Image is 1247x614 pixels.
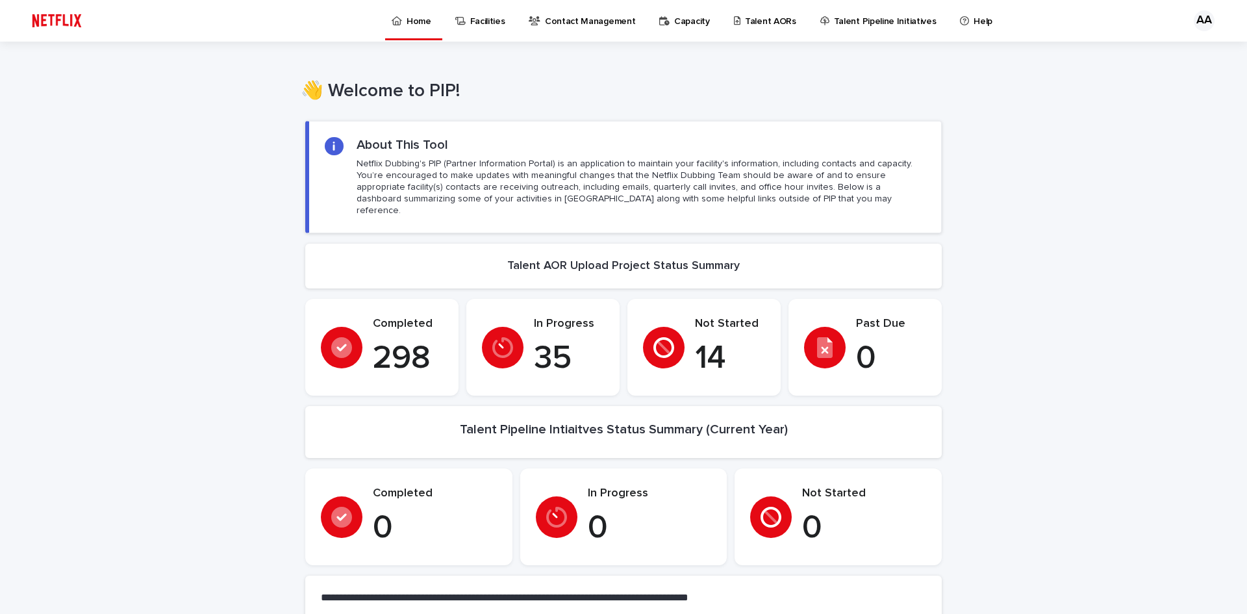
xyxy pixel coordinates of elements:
[695,317,765,331] p: Not Started
[357,158,926,217] p: Netflix Dubbing's PIP (Partner Information Portal) is an application to maintain your facility's ...
[460,422,788,437] h2: Talent Pipeline Intiaitves Status Summary (Current Year)
[26,8,88,34] img: ifQbXi3ZQGMSEF7WDB7W
[856,317,926,331] p: Past Due
[534,317,604,331] p: In Progress
[802,509,926,548] p: 0
[856,339,926,378] p: 0
[588,487,712,501] p: In Progress
[373,339,443,378] p: 298
[588,509,712,548] p: 0
[507,259,740,274] h2: Talent AOR Upload Project Status Summary
[534,339,604,378] p: 35
[373,317,443,331] p: Completed
[373,487,497,501] p: Completed
[1194,10,1215,31] div: AA
[301,81,937,103] h1: 👋 Welcome to PIP!
[373,509,497,548] p: 0
[357,137,448,153] h2: About This Tool
[802,487,926,501] p: Not Started
[695,339,765,378] p: 14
